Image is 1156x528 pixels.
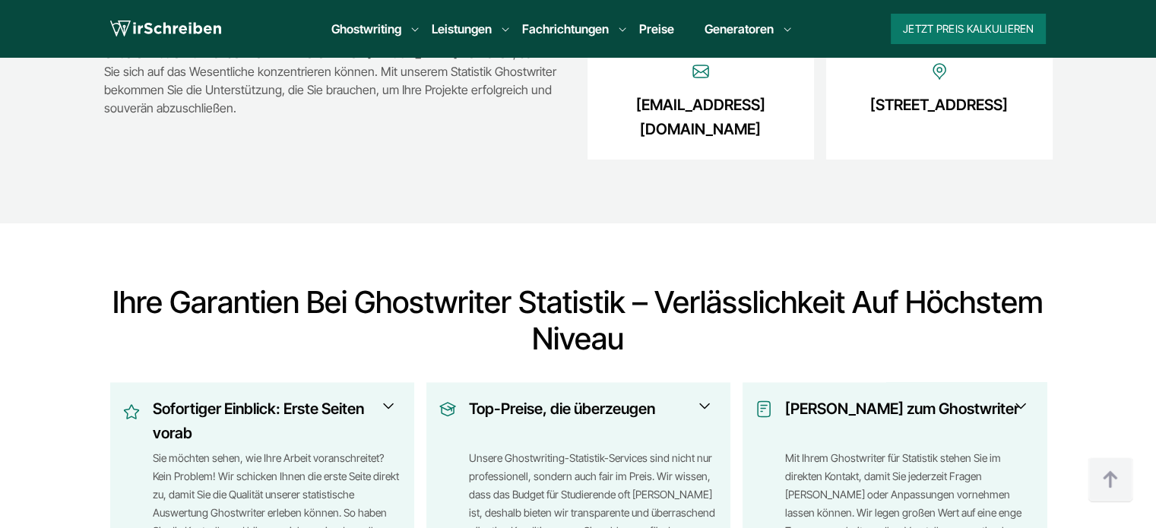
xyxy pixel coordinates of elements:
a: Preise [639,21,674,36]
h3: Sofortiger Einblick: Erste Seiten vorab [153,397,392,445]
h3: Top-Preise, die überzeugen [469,397,708,445]
img: Top-Preise, die überzeugen [439,400,457,418]
h3: [PERSON_NAME] zum Ghostwriter [785,397,1025,445]
a: [EMAIL_ADDRESS][DOMAIN_NAME] [610,93,792,141]
h2: Ihre Garantien bei Ghostwriter Statistik – Verlässlichkeit auf höchstem Niveau [104,284,1053,357]
button: Jetzt Preis kalkulieren [891,14,1046,44]
img: Sofortiger Einblick: Erste Seiten vorab [122,400,141,424]
img: button top [1088,457,1133,503]
img: Icon [930,62,949,81]
p: Unsere Mission ist klar definiert: Wir wollen Ihnen [PERSON_NAME] frei halten, damit Sie sich auf... [104,44,557,117]
img: Icon [692,62,710,81]
a: Fachrichtungen [522,20,609,38]
a: Generatoren [705,20,774,38]
a: [STREET_ADDRESS] [870,93,1008,117]
img: Enger Draht zum Ghostwriter [755,400,773,418]
a: Leistungen [432,20,492,38]
img: logo wirschreiben [110,17,221,40]
a: Ghostwriting [331,20,401,38]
